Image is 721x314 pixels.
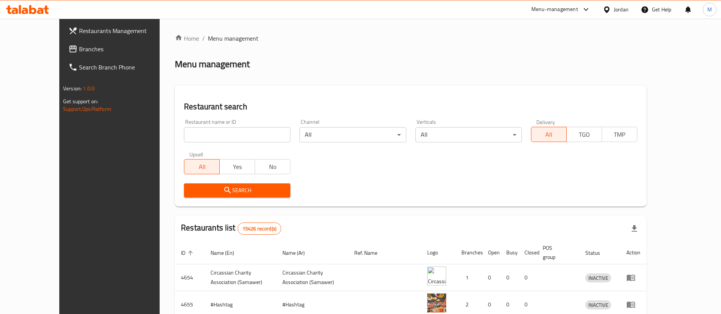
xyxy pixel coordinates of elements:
span: Branches [79,44,174,54]
div: Total records count [238,222,281,235]
div: Jordan [614,5,629,14]
th: Action [620,241,647,264]
span: No [258,161,287,172]
span: TMP [605,129,634,140]
span: Version: [63,84,82,93]
button: All [531,127,567,142]
a: Restaurants Management [62,22,180,40]
button: All [184,159,220,174]
span: All [534,129,564,140]
li: / [202,34,205,43]
span: INACTIVE [585,274,611,282]
div: Export file [625,219,643,238]
th: Logo [421,241,455,264]
label: Delivery [536,119,555,125]
div: Menu [626,300,640,309]
input: Search for restaurant name or ID.. [184,127,290,142]
h2: Restaurants list [181,222,281,235]
button: TMP [602,127,637,142]
span: POS group [543,243,570,262]
span: Ref. Name [354,248,387,257]
span: Status [585,248,610,257]
button: No [255,159,290,174]
a: Support.OpsPlatform [63,104,111,114]
span: TGO [570,129,599,140]
th: Closed [518,241,537,264]
a: Home [175,34,199,43]
nav: breadcrumb [175,34,647,43]
span: ID [181,248,195,257]
span: Get support on: [63,96,98,106]
td: 4654 [175,264,204,291]
td: 0 [500,264,518,291]
span: Name (Ar) [282,248,315,257]
span: Search Branch Phone [79,63,174,72]
span: Menu management [208,34,258,43]
td: ​Circassian ​Charity ​Association​ (Samawer) [276,264,348,291]
span: Search [190,186,284,195]
span: Name (En) [211,248,244,257]
a: Branches [62,40,180,58]
span: Yes [223,161,252,172]
th: Open [482,241,500,264]
img: #Hashtag [427,293,446,312]
div: All [299,127,406,142]
button: Yes [219,159,255,174]
img: ​Circassian ​Charity ​Association​ (Samawer) [427,267,446,286]
td: ​Circassian ​Charity ​Association​ (Samawer) [204,264,276,291]
th: Busy [500,241,518,264]
button: TGO [566,127,602,142]
div: Menu-management [531,5,578,14]
button: Search [184,183,290,197]
td: 0 [518,264,537,291]
span: 15426 record(s) [238,225,281,232]
div: Menu [626,273,640,282]
h2: Restaurant search [184,101,637,112]
div: All [415,127,522,142]
span: 1.0.0 [83,84,95,93]
label: Upsell [189,151,203,157]
span: INACTIVE [585,301,611,309]
h2: Menu management [175,58,250,70]
a: Search Branch Phone [62,58,180,76]
th: Branches [455,241,482,264]
span: All [187,161,217,172]
span: M [707,5,712,14]
span: Restaurants Management [79,26,174,35]
td: 1 [455,264,482,291]
td: 0 [482,264,500,291]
